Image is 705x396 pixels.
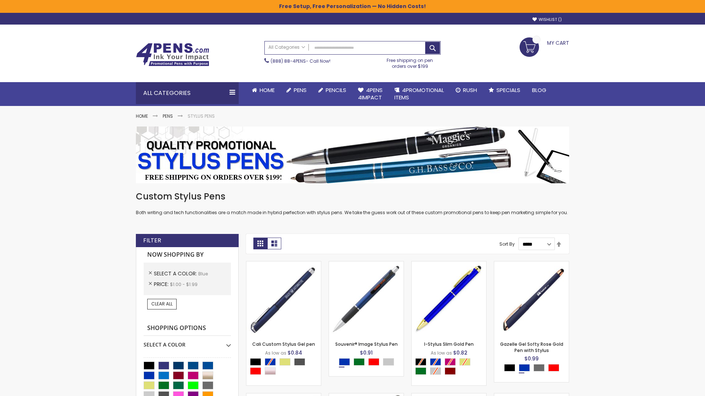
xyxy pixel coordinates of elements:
[445,367,456,375] div: Wine
[534,364,545,371] div: Grey
[450,82,483,98] a: Rush
[354,358,365,366] div: Green
[136,126,569,183] img: Stylus Pens
[548,364,559,371] div: Red
[326,86,346,94] span: Pencils
[136,82,239,104] div: All Categories
[253,238,267,249] strong: Grid
[504,364,563,373] div: Select A Color
[198,271,208,277] span: Blue
[144,320,231,336] strong: Shopping Options
[144,336,231,348] div: Select A Color
[504,364,515,371] div: Black
[499,241,515,247] label: Sort By
[151,301,173,307] span: Clear All
[494,261,569,267] a: Gazelle Gel Softy Rose Gold Pen with Stylus-Blue
[246,261,321,267] a: Cali Custom Stylus Gel pen-Blue
[526,82,552,98] a: Blog
[358,86,383,101] span: 4Pens 4impact
[360,349,373,356] span: $0.91
[271,58,330,64] span: - Call Now!
[163,113,173,119] a: Pens
[279,358,290,366] div: Gold
[250,358,321,377] div: Select A Color
[483,82,526,98] a: Specials
[294,86,307,94] span: Pens
[250,367,261,375] div: Red
[352,82,388,106] a: 4Pens4impact
[532,86,546,94] span: Blog
[335,341,398,347] a: Souvenir® Image Stylus Pen
[339,358,398,367] div: Select A Color
[271,58,306,64] a: (888) 88-4PENS
[260,86,275,94] span: Home
[453,349,467,356] span: $0.82
[268,44,305,50] span: All Categories
[136,191,569,202] h1: Custom Stylus Pens
[288,349,302,356] span: $0.84
[368,358,379,366] div: Red
[154,280,170,288] span: Price
[250,358,261,366] div: Black
[265,367,276,375] div: Rose Gold
[394,86,444,101] span: 4PROMOTIONAL ITEMS
[412,261,486,267] a: I-Stylus Slim Gold-Blue
[412,261,486,336] img: I-Stylus Slim Gold-Blue
[524,355,539,362] span: $0.99
[265,350,286,356] span: As low as
[281,82,312,98] a: Pens
[329,261,404,336] img: Souvenir® Image Stylus Pen-Blue
[383,358,394,366] div: Silver
[329,261,404,267] a: Souvenir® Image Stylus Pen-Blue
[312,82,352,98] a: Pencils
[147,299,177,309] a: Clear All
[500,341,563,353] a: Gazelle Gel Softy Rose Gold Pen with Stylus
[170,281,198,287] span: $1.00 - $1.99
[415,367,426,375] div: Green
[246,261,321,336] img: Cali Custom Stylus Gel pen-Blue
[136,191,569,216] div: Both writing and tech functionalities are a match made in hybrid perfection with stylus pens. We ...
[379,55,441,69] div: Free shipping on pen orders over $199
[494,261,569,336] img: Gazelle Gel Softy Rose Gold Pen with Stylus-Blue
[154,270,198,277] span: Select A Color
[144,247,231,263] strong: Now Shopping by
[463,86,477,94] span: Rush
[265,41,309,54] a: All Categories
[246,82,281,98] a: Home
[519,364,530,371] div: Blue
[252,341,315,347] a: Cali Custom Stylus Gel pen
[424,341,474,347] a: I-Stylus Slim Gold Pen
[136,113,148,119] a: Home
[415,358,486,377] div: Select A Color
[339,358,350,366] div: Blue
[388,82,450,106] a: 4PROMOTIONALITEMS
[136,43,209,66] img: 4Pens Custom Pens and Promotional Products
[431,350,452,356] span: As low as
[143,236,161,245] strong: Filter
[496,86,520,94] span: Specials
[188,113,215,119] strong: Stylus Pens
[532,17,562,22] a: Wishlist
[294,358,305,366] div: Gunmetal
